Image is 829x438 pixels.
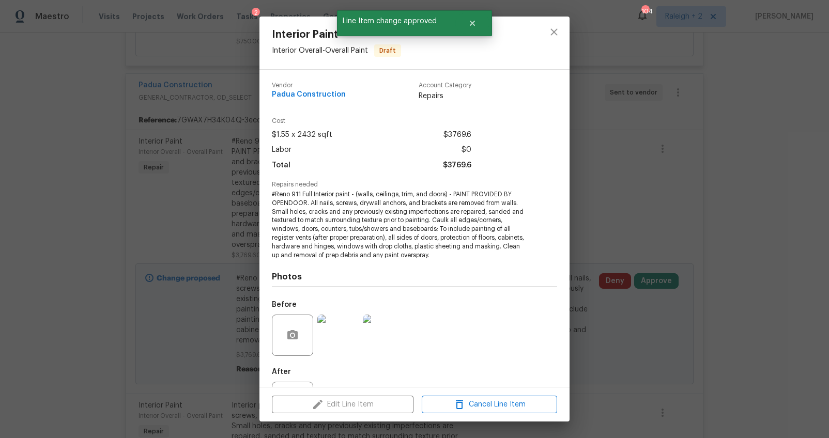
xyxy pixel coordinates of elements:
[272,82,346,89] span: Vendor
[272,143,291,158] span: Labor
[272,128,332,143] span: $1.55 x 2432 sqft
[641,6,649,17] div: 104
[272,272,557,282] h4: Photos
[272,158,290,173] span: Total
[337,10,455,32] span: Line Item change approved
[422,396,557,414] button: Cancel Line Item
[419,82,471,89] span: Account Category
[272,91,346,99] span: Padua Construction
[272,181,557,188] span: Repairs needed
[272,29,401,40] span: Interior Paint
[272,47,368,54] span: Interior Overall - Overall Paint
[272,301,297,308] h5: Before
[419,91,471,101] span: Repairs
[375,45,400,56] span: Draft
[272,368,291,376] h5: After
[272,190,529,259] span: #Reno 911 Full Interior paint - (walls, ceilings, trim, and doors) - PAINT PROVIDED BY OPENDOOR. ...
[542,20,566,44] button: close
[462,143,471,158] span: $0
[425,398,554,411] span: Cancel Line Item
[443,158,471,173] span: $3769.6
[272,118,471,124] span: Cost
[455,13,489,34] button: Close
[443,128,471,143] span: $3769.6
[252,8,260,18] div: 2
